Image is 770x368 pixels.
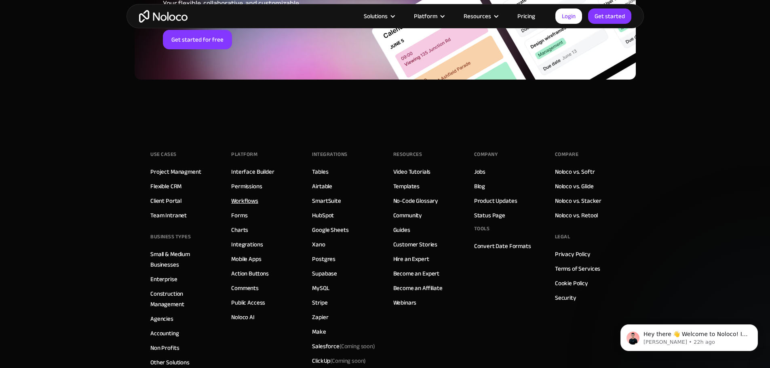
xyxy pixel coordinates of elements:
[555,263,600,274] a: Terms of Services
[150,328,179,339] a: Accounting
[474,181,485,191] a: Blog
[312,341,375,351] div: Salesforce
[312,166,328,177] a: Tables
[555,181,594,191] a: Noloco vs. Glide
[163,30,232,49] a: Get started for free
[555,231,570,243] div: Legal
[150,288,215,309] a: Construction Management
[393,166,431,177] a: Video Tutorials
[312,268,337,279] a: Supabase
[555,196,601,206] a: Noloco vs. Stacker
[231,283,259,293] a: Comments
[393,148,422,160] div: Resources
[555,249,591,259] a: Privacy Policy
[393,210,422,221] a: Community
[312,326,326,337] a: Make
[393,225,410,235] a: Guides
[393,268,440,279] a: Become an Expert
[474,223,490,235] div: Tools
[608,307,770,364] iframe: Intercom notifications message
[393,297,417,308] a: Webinars
[312,210,334,221] a: HubSpot
[150,166,201,177] a: Project Managment
[340,341,375,352] span: (Coming soon)
[231,225,248,235] a: Charts
[231,254,261,264] a: Mobile Apps
[312,148,347,160] div: INTEGRATIONS
[312,297,327,308] a: Stripe
[150,210,187,221] a: Team Intranet
[231,148,257,160] div: Platform
[150,231,191,243] div: BUSINESS TYPES
[330,355,366,366] span: (Coming soon)
[312,239,325,250] a: Xano
[312,181,332,191] a: Airtable
[474,241,531,251] a: Convert Date Formats
[150,249,215,270] a: Small & Medium Businesses
[231,268,269,279] a: Action Buttons
[555,278,588,288] a: Cookie Policy
[312,312,328,322] a: Zapier
[414,11,437,21] div: Platform
[393,239,438,250] a: Customer Stories
[393,181,420,191] a: Templates
[555,8,582,24] a: Login
[555,210,598,221] a: Noloco vs. Retool
[354,11,404,21] div: Solutions
[454,11,507,21] div: Resources
[464,11,491,21] div: Resources
[474,166,485,177] a: Jobs
[555,292,576,303] a: Security
[393,283,443,293] a: Become an Affiliate
[404,11,454,21] div: Platform
[507,11,545,21] a: Pricing
[474,196,517,206] a: Product Updates
[231,196,258,206] a: Workflows
[588,8,631,24] a: Get started
[555,148,579,160] div: Compare
[474,148,498,160] div: Company
[312,196,341,206] a: SmartSuite
[231,210,247,221] a: Forms
[231,166,274,177] a: Interface Builder
[231,297,265,308] a: Public Access
[139,10,188,23] a: home
[231,239,263,250] a: Integrations
[231,312,255,322] a: Noloco AI
[393,196,439,206] a: No-Code Glossary
[150,148,177,160] div: Use Cases
[555,166,595,177] a: Noloco vs. Softr
[150,313,173,324] a: Agencies
[312,225,348,235] a: Google Sheets
[364,11,388,21] div: Solutions
[150,357,190,368] a: Other Solutions
[312,254,335,264] a: Postgres
[231,181,262,191] a: Permissions
[312,355,366,366] div: ClickUp
[393,254,429,264] a: Hire an Expert
[150,343,179,353] a: Non Profits
[150,196,181,206] a: Client Portal
[474,210,505,221] a: Status Page
[312,283,329,293] a: MySQL
[150,181,181,191] a: Flexible CRM
[150,274,177,284] a: Enterprise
